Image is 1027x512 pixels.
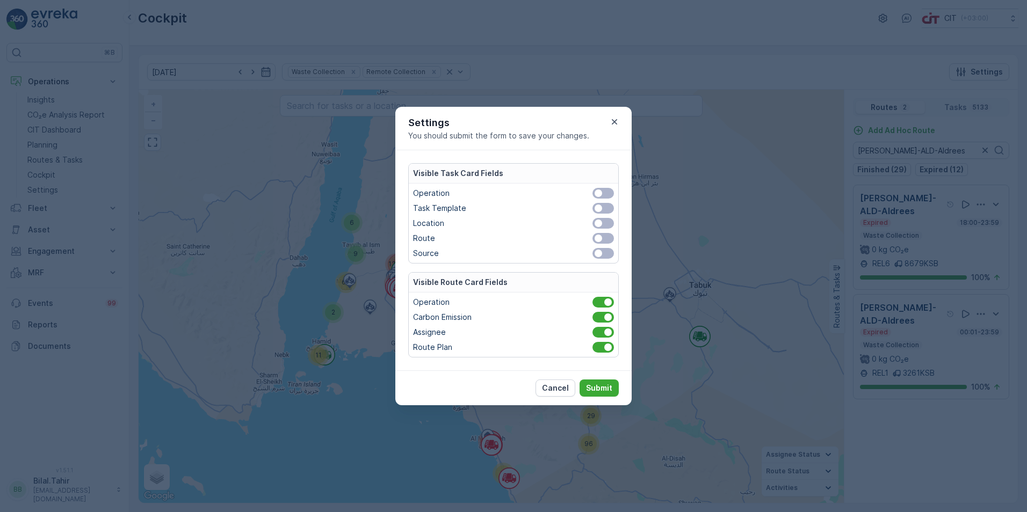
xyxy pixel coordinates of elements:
[413,248,439,259] p: Source
[408,115,589,130] p: Settings
[580,379,619,397] button: Submit
[413,297,450,308] p: Operation
[413,342,452,353] p: Route Plan
[413,327,446,338] p: Assignee
[413,168,503,179] p: Visible Task Card Fields
[536,379,575,397] button: Cancel
[413,203,466,214] p: Task Template
[542,383,569,393] p: Cancel
[413,312,472,323] p: Carbon Emission
[413,277,508,288] p: Visible Route Card Fields
[413,218,444,229] p: Location
[413,233,435,244] p: Route
[408,130,589,141] span: You should submit the form to save your changes.
[413,188,450,199] p: Operation
[586,383,612,393] p: Submit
